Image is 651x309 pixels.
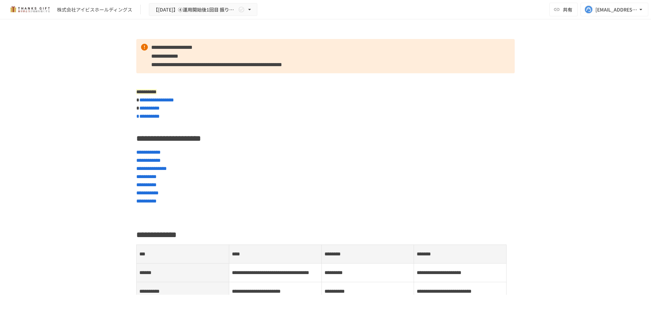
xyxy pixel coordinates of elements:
[580,3,648,16] button: [EMAIL_ADDRESS][DOMAIN_NAME]
[8,4,52,15] img: mMP1OxWUAhQbsRWCurg7vIHe5HqDpP7qZo7fRoNLXQh
[549,3,578,16] button: 共有
[153,5,237,14] span: 【[DATE]】④運用開始後1回目 振り返りMTG
[57,6,132,13] div: 株式会社アイビスホールディングス
[149,3,257,16] button: 【[DATE]】④運用開始後1回目 振り返りMTG
[595,5,637,14] div: [EMAIL_ADDRESS][DOMAIN_NAME]
[563,6,572,13] span: 共有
